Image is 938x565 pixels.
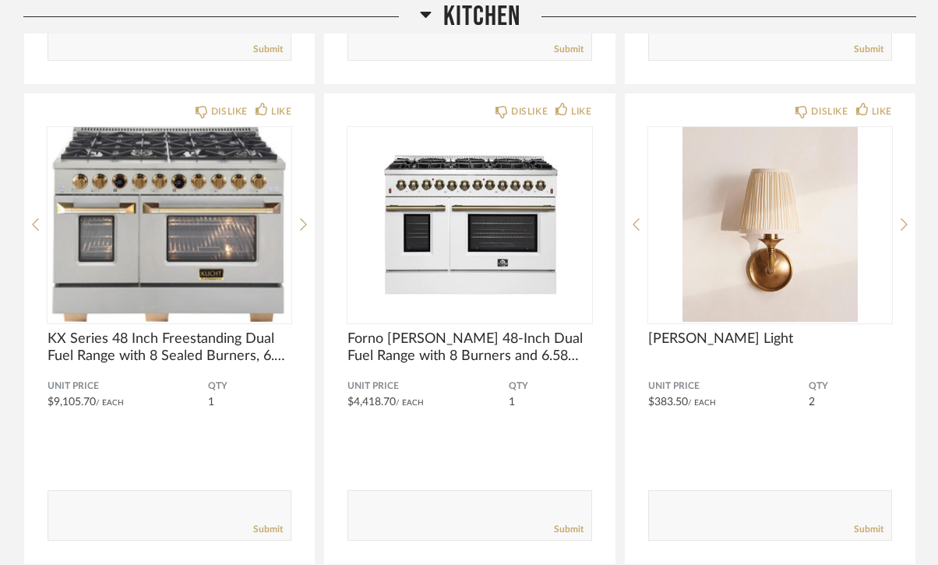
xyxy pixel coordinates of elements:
[688,399,716,407] span: / Each
[396,399,424,407] span: / Each
[208,380,291,393] span: QTY
[347,330,591,365] span: Forno [PERSON_NAME] 48-Inch Dual Fuel Range with 8 Burners and 6.58 Cu.Ft. Electric Convection Ov...
[253,43,283,56] a: Submit
[554,43,584,56] a: Submit
[347,127,591,322] img: undefined
[809,397,815,408] span: 2
[571,104,591,119] div: LIKE
[511,104,548,119] div: DISLIKE
[48,330,291,365] span: KX Series 48 Inch Freestanding Dual Fuel Range with 8 Sealed Burners, 6.7 cu. ft. Total Capacity,...
[208,397,214,408] span: 1
[48,127,291,322] img: undefined
[648,127,892,322] img: undefined
[347,380,508,393] span: Unit Price
[854,43,883,56] a: Submit
[48,397,96,408] span: $9,105.70
[648,397,688,408] span: $383.50
[271,104,291,119] div: LIKE
[809,380,892,393] span: QTY
[872,104,892,119] div: LIKE
[811,104,848,119] div: DISLIKE
[96,399,124,407] span: / Each
[347,397,396,408] span: $4,418.70
[509,380,592,393] span: QTY
[211,104,248,119] div: DISLIKE
[648,330,892,348] span: [PERSON_NAME] Light
[554,523,584,536] a: Submit
[509,397,515,408] span: 1
[854,523,883,536] a: Submit
[253,523,283,536] a: Submit
[48,380,208,393] span: Unit Price
[648,380,809,393] span: Unit Price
